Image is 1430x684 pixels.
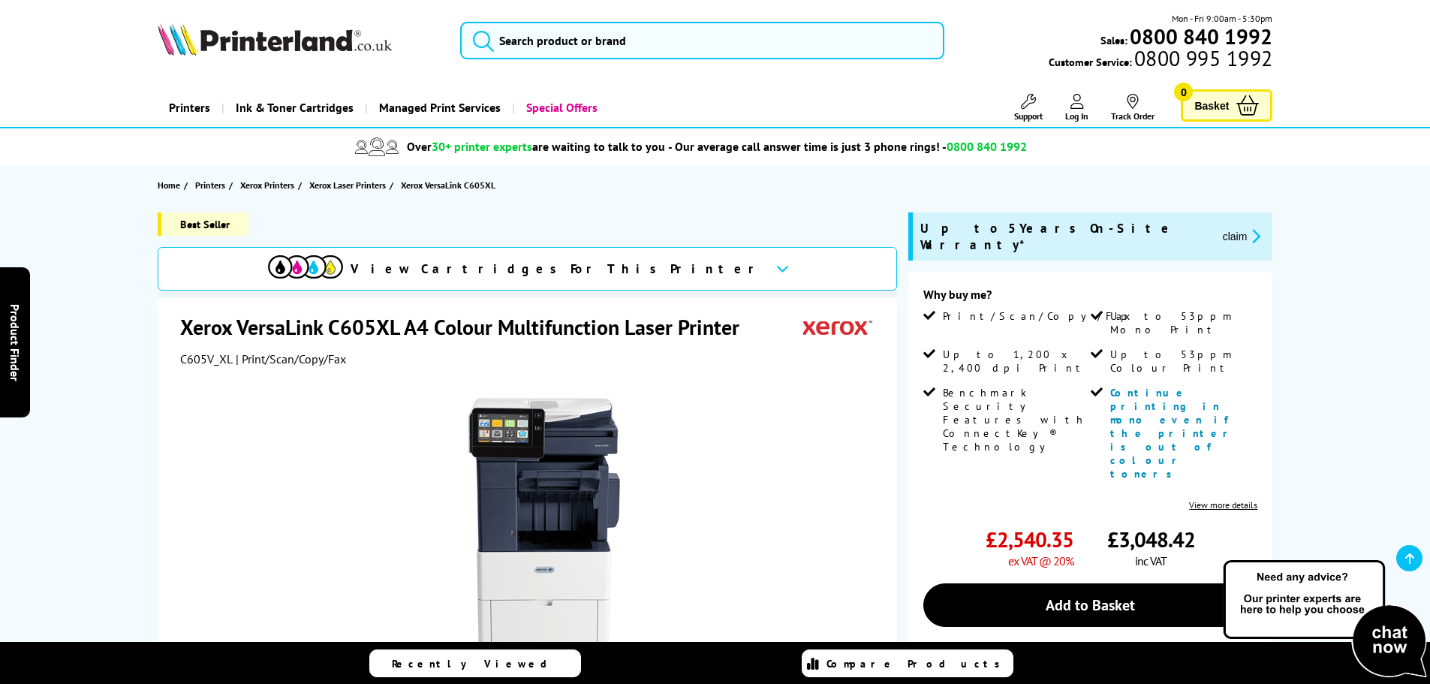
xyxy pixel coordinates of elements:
[221,89,365,127] a: Ink & Toner Cartridges
[1100,33,1127,47] span: Sales:
[803,313,872,341] img: Xerox
[1014,110,1043,122] span: Support
[1110,348,1254,375] span: Up to 53ppm Colour Print
[158,23,442,59] a: Printerland Logo
[460,22,944,59] input: Search product or brand
[802,649,1013,677] a: Compare Products
[1132,51,1272,65] span: 0800 995 1992
[943,386,1087,453] span: Benchmark Security Features with ConnectKey® Technology
[365,89,512,127] a: Managed Print Services
[1181,89,1272,122] a: Basket 0
[826,657,1008,670] span: Compare Products
[947,139,1027,154] span: 0800 840 1992
[1111,94,1155,122] a: Track Order
[1065,94,1088,122] a: Log In
[986,526,1073,553] span: £2,540.35
[1189,499,1257,511] a: View more details
[309,177,390,193] a: Xerox Laser Printers
[236,89,354,127] span: Ink & Toner Cartridges
[392,657,562,670] span: Recently Viewed
[158,212,248,236] span: Best Seller
[240,177,298,193] a: Xerox Printers
[1014,94,1043,122] a: Support
[668,139,1027,154] span: - Our average call answer time is just 3 phone rings! -
[158,177,184,193] a: Home
[180,351,233,366] span: C605V_XL
[1049,51,1272,69] span: Customer Service:
[1130,23,1272,50] b: 0800 840 1992
[943,309,1136,323] span: Print/Scan/Copy/Fax
[512,89,609,127] a: Special Offers
[923,287,1257,309] div: Why buy me?
[369,649,581,677] a: Recently Viewed
[1135,553,1167,568] span: inc VAT
[240,177,294,193] span: Xerox Printers
[1174,83,1193,101] span: 0
[1107,526,1195,553] span: £3,048.42
[158,23,392,56] img: Printerland Logo
[1220,558,1430,681] img: Open Live Chat window
[1218,227,1266,245] button: promo-description
[351,261,763,277] span: View Cartridges For This Printer
[195,177,229,193] a: Printers
[923,583,1257,627] a: Add to Basket
[407,139,665,154] span: Over are waiting to talk to you
[1008,553,1073,568] span: ex VAT @ 20%
[401,179,495,191] span: Xerox VersaLink C605XL
[943,348,1087,375] span: Up to 1,200 x 2,400 dpi Print
[309,177,386,193] span: Xerox Laser Printers
[1110,309,1254,336] span: Up to 53ppm Mono Print
[268,255,343,279] img: cmyk-icon.svg
[1065,110,1088,122] span: Log In
[8,303,23,381] span: Product Finder
[1172,11,1272,26] span: Mon - Fri 9:00am - 5:30pm
[195,177,225,193] span: Printers
[236,351,346,366] span: | Print/Scan/Copy/Fax
[158,177,180,193] span: Home
[920,220,1211,253] span: Up to 5 Years On-Site Warranty*
[1110,386,1236,481] span: Continue printing in mono even if the printer is out of colour toners
[180,313,754,341] h1: Xerox VersaLink C605XL A4 Colour Multifunction Laser Printer
[1127,29,1272,44] a: 0800 840 1992
[432,139,532,154] span: 30+ printer experts
[158,89,221,127] a: Printers
[1194,95,1229,116] span: Basket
